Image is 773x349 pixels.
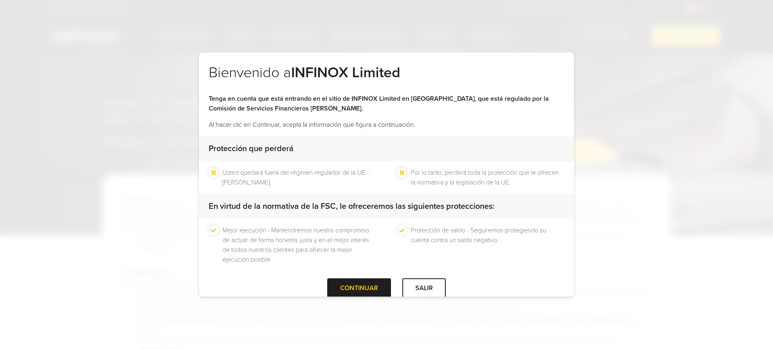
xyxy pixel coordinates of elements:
div: SALIR [402,278,446,298]
li: Protección de saldo - Seguiremos protegiendo su cuenta contra un saldo negativo. [411,225,564,264]
li: Por lo tanto, perderá toda la protección que le ofrecen la normativa y la legislación de la UE. [411,168,564,187]
p: Al hacer clic en Continuar, acepta la información que figura a continuación. [209,120,564,130]
li: Mejor ejecución - Mantendremos nuestro compromiso de actuar de forma honesta, justa y en el mejor... [222,225,376,264]
strong: Protección que perderá [209,144,294,154]
h2: Bienvenido a [209,64,564,94]
strong: INFINOX Limited [291,64,400,81]
li: Usted quedará fuera del régimen regulador de la UE - [PERSON_NAME]. [222,168,376,187]
strong: Tenga en cuenta que está entrando en el sitio de INFINOX Limited en [GEOGRAPHIC_DATA], que está r... [209,95,549,113]
div: CONTINUAR [327,278,391,298]
strong: En virtud de la normativa de la FSC, le ofreceremos las siguientes protecciones: [209,202,494,211]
